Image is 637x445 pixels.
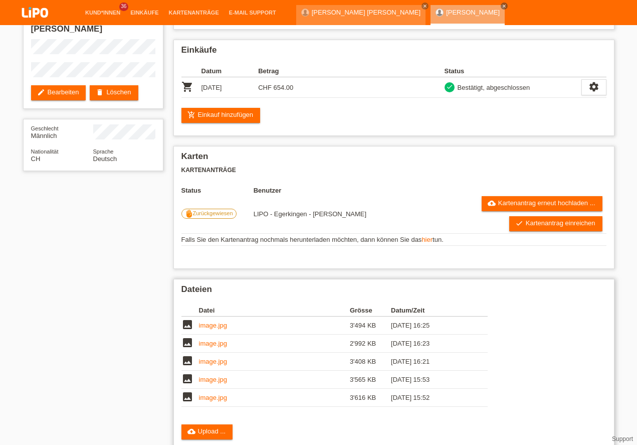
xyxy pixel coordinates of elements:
i: image [181,373,193,385]
i: edit [37,88,45,96]
i: image [181,355,193,367]
a: close [501,3,508,10]
h3: Kartenanträge [181,167,606,174]
span: Nationalität [31,149,59,155]
td: [DATE] [201,77,259,98]
th: Grösse [350,305,391,317]
a: hier [421,236,433,243]
span: Schweiz [31,155,41,163]
span: Zurückgewiesen [193,210,233,216]
i: cloud_upload [187,427,195,435]
a: image.jpg [199,358,227,365]
i: check [515,219,523,227]
a: image.jpg [199,322,227,329]
a: E-Mail Support [224,10,281,16]
i: image [181,337,193,349]
h2: [PERSON_NAME] [31,24,155,39]
i: close [502,4,507,9]
td: [DATE] 16:21 [391,353,473,371]
i: settings [588,81,599,92]
a: image.jpg [199,340,227,347]
a: Kund*innen [80,10,125,16]
i: POSP00027377 [181,81,193,93]
th: Datei [199,305,350,317]
td: Falls Sie den Kartenantrag nochmals herunterladen möchten, dann können Sie das tun. [181,234,606,246]
a: Einkäufe [125,10,163,16]
span: 13.09.2025 [254,210,366,218]
td: 3'408 KB [350,353,391,371]
a: close [421,3,429,10]
th: Status [445,65,581,77]
td: [DATE] 15:53 [391,371,473,389]
th: Datum/Zeit [391,305,473,317]
span: 36 [119,3,128,11]
a: add_shopping_cartEinkauf hinzufügen [181,108,261,123]
a: [PERSON_NAME] [446,9,500,16]
th: Betrag [258,65,315,77]
span: Geschlecht [31,125,59,131]
i: close [422,4,428,9]
a: checkKartenantrag einreichen [509,216,602,231]
th: Datum [201,65,259,77]
div: Männlich [31,124,93,139]
i: cloud_upload [488,199,496,207]
td: 3'494 KB [350,317,391,335]
td: 3'565 KB [350,371,391,389]
h2: Karten [181,152,606,167]
td: [DATE] 16:25 [391,317,473,335]
td: 2'992 KB [350,335,391,353]
i: image [181,319,193,331]
td: 3'616 KB [350,389,391,407]
td: CHF 654.00 [258,77,315,98]
i: delete [96,88,104,96]
th: Status [181,187,254,194]
a: Kartenanträge [164,10,224,16]
i: image [181,391,193,403]
a: [PERSON_NAME] [PERSON_NAME] [312,9,420,16]
i: front_hand [185,210,193,218]
a: deleteLöschen [90,85,138,100]
h2: Einkäufe [181,45,606,60]
div: Bestätigt, abgeschlossen [455,82,530,93]
i: check [446,83,453,90]
span: Sprache [93,149,114,155]
h2: Dateien [181,284,606,300]
a: cloud_uploadUpload ... [181,424,233,439]
a: image.jpg [199,376,227,383]
i: add_shopping_cart [187,111,195,119]
td: [DATE] 16:23 [391,335,473,353]
a: Support [612,435,633,442]
th: Benutzer [254,187,423,194]
td: [DATE] 15:52 [391,389,473,407]
a: LIPO pay [10,21,60,28]
a: cloud_uploadKartenantrag erneut hochladen ... [482,196,602,211]
span: Deutsch [93,155,117,163]
a: editBearbeiten [31,85,86,100]
a: image.jpg [199,394,227,401]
